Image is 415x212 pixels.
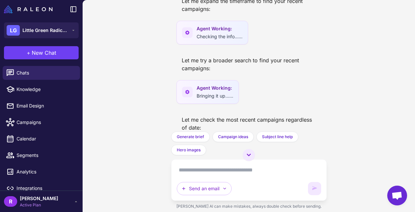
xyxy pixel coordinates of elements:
a: Email Design [3,99,80,113]
div: Let me try a broader search to find your recent campaigns: [176,54,321,75]
span: Integrations [17,185,75,192]
span: + [27,49,30,57]
div: R [4,196,17,207]
button: +New Chat [4,46,79,59]
span: Checking the info...... [197,34,243,39]
a: Integrations [3,181,80,195]
span: Generate brief [177,134,204,140]
span: New Chat [32,49,56,57]
span: Knowledge [17,86,75,93]
div: [PERSON_NAME] AI can make mistakes, always double check before sending. [171,201,327,212]
a: Segments [3,148,80,162]
span: Hero images [177,147,201,153]
span: Chats [17,69,75,76]
div: Let me check the most recent campaigns regardless of date: [176,113,321,134]
span: Little Green Radicals [22,27,69,34]
a: Open chat [387,186,407,205]
span: Agent Working: [197,84,233,92]
span: Agent Working: [197,25,243,32]
span: Campaign ideas [218,134,248,140]
span: Active Plan [20,202,58,208]
span: Campaigns [17,119,75,126]
a: Chats [3,66,80,80]
button: Generate brief [171,132,210,142]
span: Bringing it up...... [197,93,233,99]
span: Analytics [17,168,75,175]
button: Campaign ideas [212,132,254,142]
button: Send an email [177,182,232,195]
button: Hero images [171,145,206,155]
span: Subject line help [262,134,293,140]
span: Calendar [17,135,75,142]
a: Knowledge [3,82,80,96]
a: Campaigns [3,115,80,129]
span: [PERSON_NAME] [20,195,58,202]
button: LGLittle Green Radicals [4,22,79,38]
button: Subject line help [256,132,298,142]
span: Email Design [17,102,75,109]
div: LG [7,25,20,36]
img: Raleon Logo [4,5,53,13]
a: Analytics [3,165,80,179]
a: Calendar [3,132,80,146]
span: Segments [17,152,75,159]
